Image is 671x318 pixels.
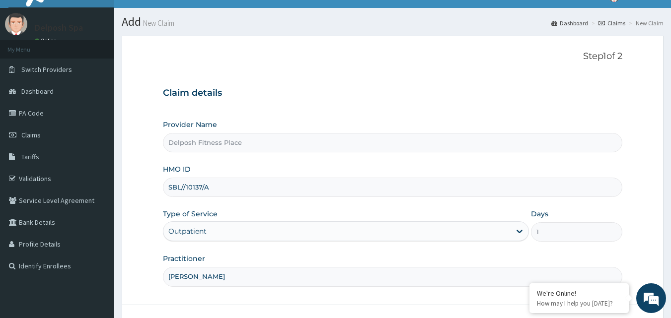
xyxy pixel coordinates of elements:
[5,212,189,247] textarea: Type your message and hit 'Enter'
[35,23,83,32] p: Delposh Spa
[58,96,137,196] span: We're online!
[531,209,548,219] label: Days
[122,15,664,28] h1: Add
[21,65,72,74] span: Switch Providers
[598,19,625,27] a: Claims
[18,50,40,74] img: d_794563401_company_1708531726252_794563401
[163,88,623,99] h3: Claim details
[163,178,623,197] input: Enter HMO ID
[163,254,205,263] label: Practitioner
[163,5,187,29] div: Minimize live chat window
[163,164,191,174] label: HMO ID
[163,267,623,286] input: Enter Name
[21,87,54,96] span: Dashboard
[52,56,167,68] div: Chat with us now
[163,209,218,219] label: Type of Service
[537,289,621,298] div: We're Online!
[21,152,39,161] span: Tariffs
[626,19,664,27] li: New Claim
[21,130,41,139] span: Claims
[551,19,588,27] a: Dashboard
[537,299,621,308] p: How may I help you today?
[163,51,623,62] p: Step 1 of 2
[141,19,174,27] small: New Claim
[5,13,27,35] img: User Image
[35,37,59,44] a: Online
[163,120,217,129] label: Provider Name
